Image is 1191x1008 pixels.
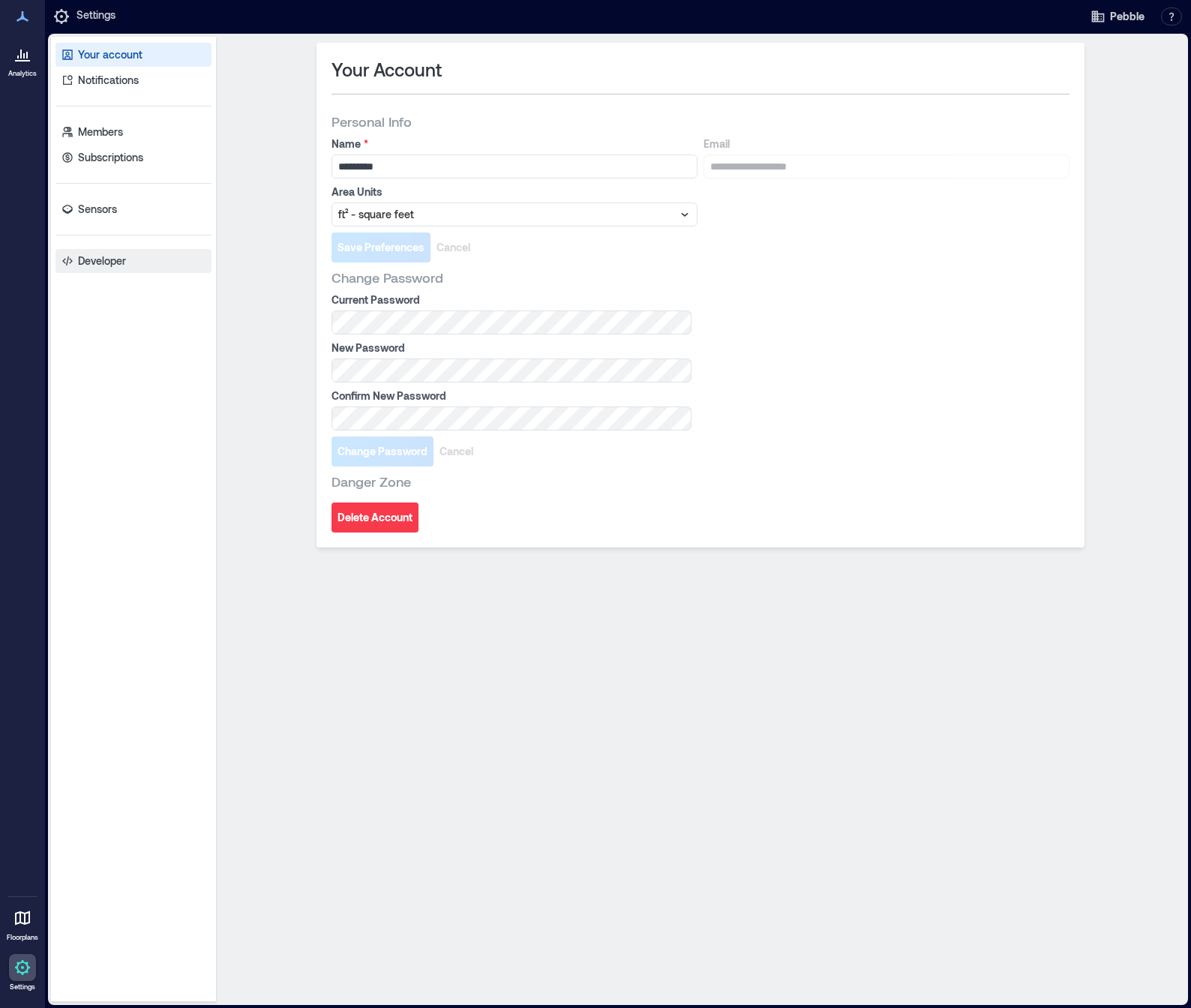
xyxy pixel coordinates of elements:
a: Members [55,120,211,144]
span: Delete Account [337,510,412,525]
label: Area Units [331,184,694,199]
p: Settings [76,7,115,25]
a: Settings [4,949,40,996]
p: Your account [78,47,142,62]
button: Save Preferences [331,232,430,262]
label: New Password [331,340,688,355]
p: Analytics [8,69,37,78]
span: Change Password [331,268,443,286]
label: Email [703,136,1066,151]
span: Cancel [439,444,473,459]
label: Name [331,136,694,151]
a: Analytics [4,36,41,82]
a: Developer [55,249,211,273]
p: Notifications [78,73,139,88]
span: Change Password [337,444,427,459]
a: Subscriptions [55,145,211,169]
label: Current Password [331,292,688,307]
label: Confirm New Password [331,388,688,403]
p: Subscriptions [78,150,143,165]
button: Cancel [433,436,479,466]
span: Danger Zone [331,472,411,490]
span: Your Account [331,58,442,82]
span: Pebble [1110,9,1144,24]
span: Personal Info [331,112,412,130]
a: Notifications [55,68,211,92]
span: Save Preferences [337,240,424,255]
span: Cancel [436,240,470,255]
button: Pebble [1086,4,1149,28]
button: Cancel [430,232,476,262]
p: Members [78,124,123,139]
p: Floorplans [7,933,38,942]
a: Floorplans [2,900,43,946]
p: Developer [78,253,126,268]
a: Sensors [55,197,211,221]
p: Settings [10,982,35,991]
p: Sensors [78,202,117,217]
button: Change Password [331,436,433,466]
a: Your account [55,43,211,67]
button: Delete Account [331,502,418,532]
